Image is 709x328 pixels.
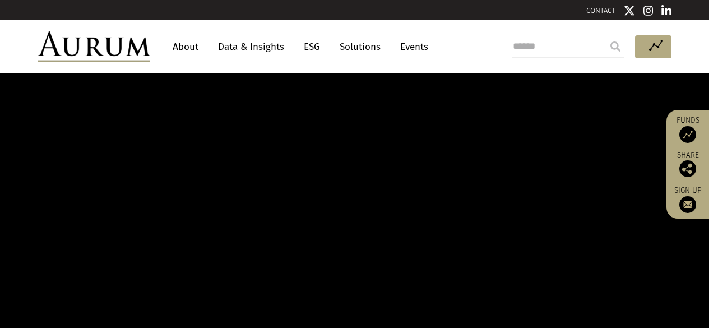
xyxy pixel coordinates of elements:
[38,31,150,62] img: Aurum
[672,116,703,143] a: Funds
[679,196,696,213] img: Sign up to our newsletter
[661,5,671,16] img: Linkedin icon
[604,35,627,58] input: Submit
[672,186,703,213] a: Sign up
[643,5,654,16] img: Instagram icon
[586,6,615,15] a: CONTACT
[679,160,696,177] img: Share this post
[167,36,204,57] a: About
[679,126,696,143] img: Access Funds
[672,151,703,177] div: Share
[395,36,428,57] a: Events
[624,5,635,16] img: Twitter icon
[212,36,290,57] a: Data & Insights
[298,36,326,57] a: ESG
[334,36,386,57] a: Solutions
